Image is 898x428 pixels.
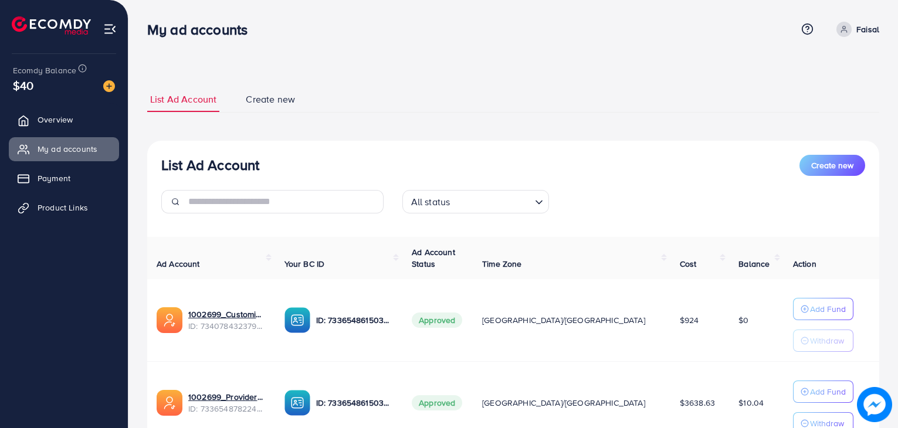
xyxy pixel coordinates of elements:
[284,307,310,333] img: ic-ba-acc.ded83a64.svg
[810,385,846,399] p: Add Fund
[157,390,182,416] img: ic-ads-acc.e4c84228.svg
[147,21,257,38] h3: My ad accounts
[188,403,266,415] span: ID: 7336548782240382977
[453,191,530,210] input: Search for option
[412,395,462,410] span: Approved
[103,22,117,36] img: menu
[738,258,770,270] span: Balance
[157,307,182,333] img: ic-ads-acc.e4c84228.svg
[799,155,865,176] button: Create new
[316,396,394,410] p: ID: 7336548615034552322
[103,80,115,92] img: image
[832,22,879,37] a: Faisal
[793,258,816,270] span: Action
[38,114,73,125] span: Overview
[680,397,715,409] span: $3638.63
[9,108,119,131] a: Overview
[738,397,764,409] span: $10.04
[9,137,119,161] a: My ad accounts
[12,16,91,35] img: logo
[13,77,33,94] span: $40
[811,159,853,171] span: Create new
[810,334,844,348] p: Withdraw
[188,320,266,332] span: ID: 7340784323798466562
[188,391,266,415] div: <span class='underline'>1002699_Providerssss_1708173395565</span></br>7336548782240382977
[409,193,453,210] span: All status
[9,167,119,190] a: Payment
[680,258,697,270] span: Cost
[680,314,699,326] span: $924
[482,397,645,409] span: [GEOGRAPHIC_DATA]/[GEOGRAPHIC_DATA]
[857,387,892,422] img: image
[150,93,216,106] span: List Ad Account
[38,202,88,213] span: Product Links
[38,172,70,184] span: Payment
[13,64,76,76] span: Ecomdy Balance
[161,157,259,174] h3: List Ad Account
[157,258,200,270] span: Ad Account
[793,381,853,403] button: Add Fund
[9,196,119,219] a: Product Links
[482,258,521,270] span: Time Zone
[793,298,853,320] button: Add Fund
[316,313,394,327] p: ID: 7336548615034552322
[793,330,853,352] button: Withdraw
[482,314,645,326] span: [GEOGRAPHIC_DATA]/[GEOGRAPHIC_DATA]
[412,312,462,328] span: Approved
[738,314,748,326] span: $0
[402,190,549,213] div: Search for option
[856,22,879,36] p: Faisal
[38,143,97,155] span: My ad accounts
[412,246,455,270] span: Ad Account Status
[246,93,295,106] span: Create new
[810,302,846,316] p: Add Fund
[188,308,266,320] a: 1002699_Customized_1709159583650
[284,258,325,270] span: Your BC ID
[188,391,266,403] a: 1002699_Providerssss_1708173395565
[284,390,310,416] img: ic-ba-acc.ded83a64.svg
[188,308,266,332] div: <span class='underline'>1002699_Customized_1709159583650</span></br>7340784323798466562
